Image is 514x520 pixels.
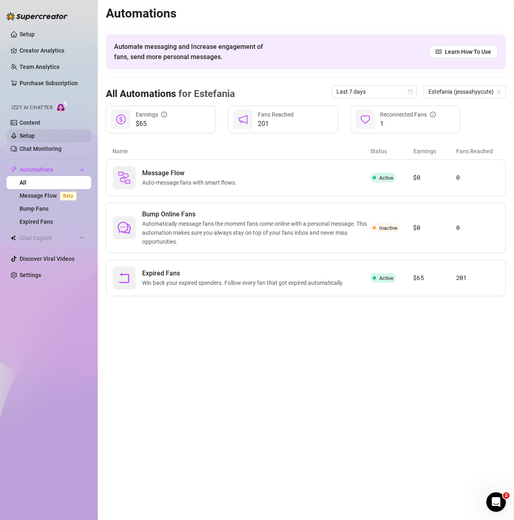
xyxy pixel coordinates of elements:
a: Learn How To Use [429,45,498,58]
span: Automations [20,163,77,176]
a: Discover Viral Videos [20,256,75,262]
span: Auto-message fans with smart flows. [142,178,240,187]
a: Setup [20,31,35,37]
span: Izzy AI Chatter [11,104,53,112]
span: Beta [60,192,77,201]
span: Learn How To Use [445,47,491,56]
span: Estefania (jessashyycute) [428,86,501,98]
article: $0 [413,223,456,233]
a: Creator Analytics [20,44,85,57]
a: Content [20,119,40,126]
span: Active [379,275,393,281]
a: Chat Monitoring [20,145,62,152]
span: Win back your expired spenders. Follow every fan that got expired automatically. [142,278,347,287]
span: heart [360,115,370,124]
span: Active [379,175,393,181]
span: Automate messaging and Increase engagement of fans, send more personal messages. [114,42,271,62]
span: for Estefania [176,88,235,99]
span: rollback [118,271,131,284]
span: info-circle [430,112,436,117]
span: Fans Reached [258,111,294,118]
span: 1 [380,119,436,129]
span: dollar [116,115,126,124]
span: calendar [408,89,413,94]
a: Message FlowBeta [20,192,80,199]
img: AI Chatter [56,101,68,112]
img: svg%3e [118,171,131,184]
article: Status [370,147,413,156]
article: 201 [456,273,499,283]
a: Team Analytics [20,64,59,70]
span: Bump Online Fans [142,209,370,219]
div: Earnings [136,110,167,119]
span: comment [118,221,131,234]
article: Name [112,147,370,156]
article: Earnings [413,147,457,156]
a: Settings [20,272,41,278]
article: $0 [413,173,456,183]
span: 2 [503,492,510,499]
h3: All Automations [106,88,235,101]
span: Automatically message fans the moment fans come online with a personal message. This automation m... [142,219,370,246]
span: $65 [136,119,167,129]
span: Expired Fans [142,269,347,278]
span: info-circle [161,112,167,117]
span: read [436,49,442,55]
article: $65 [413,273,456,283]
img: Chat Copilot [11,235,16,241]
article: Fans Reached [456,147,499,156]
span: Inactive [379,225,398,231]
a: All [20,179,26,186]
span: notification [238,115,248,124]
img: logo-BBDzfeDw.svg [7,12,68,20]
div: Reconnected Fans [380,110,436,119]
iframe: Intercom live chat [486,492,506,512]
span: Chat Copilot [20,231,77,245]
span: 201 [258,119,294,129]
a: Expired Fans [20,218,53,225]
article: 0 [456,173,499,183]
h2: Automations [106,6,506,21]
a: Purchase Subscription [20,80,78,86]
span: Last 7 days [336,86,412,98]
span: thunderbolt [11,166,17,173]
span: team [496,89,501,94]
span: Message Flow [142,168,240,178]
article: 0 [456,223,499,233]
a: Bump Fans [20,205,48,212]
a: Setup [20,132,35,139]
